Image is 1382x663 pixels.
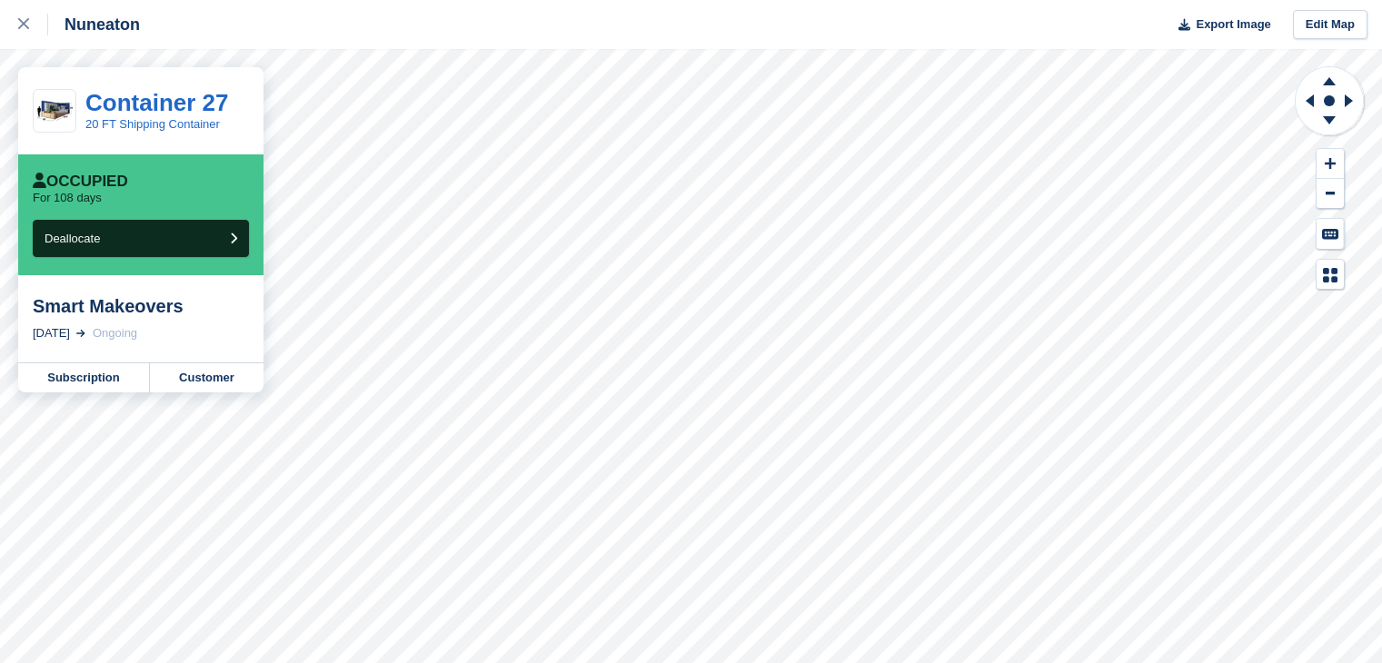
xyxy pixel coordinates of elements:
div: Nuneaton [48,14,140,35]
button: Zoom Out [1317,179,1344,209]
img: 20-ft-container.jpg [34,95,75,127]
a: Container 27 [85,89,229,116]
a: 20 FT Shipping Container [85,117,220,131]
button: Keyboard Shortcuts [1317,219,1344,249]
a: Subscription [18,363,150,392]
img: arrow-right-light-icn-cde0832a797a2874e46488d9cf13f60e5c3a73dbe684e267c42b8395dfbc2abf.svg [76,330,85,337]
a: Edit Map [1293,10,1367,40]
button: Zoom In [1317,149,1344,179]
div: Ongoing [93,324,137,342]
span: Deallocate [45,232,100,245]
span: Export Image [1196,15,1270,34]
div: [DATE] [33,324,70,342]
a: Customer [150,363,263,392]
button: Map Legend [1317,260,1344,290]
button: Deallocate [33,220,249,257]
div: Smart Makeovers [33,295,249,317]
p: For 108 days [33,191,102,205]
div: Occupied [33,173,128,191]
button: Export Image [1168,10,1271,40]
